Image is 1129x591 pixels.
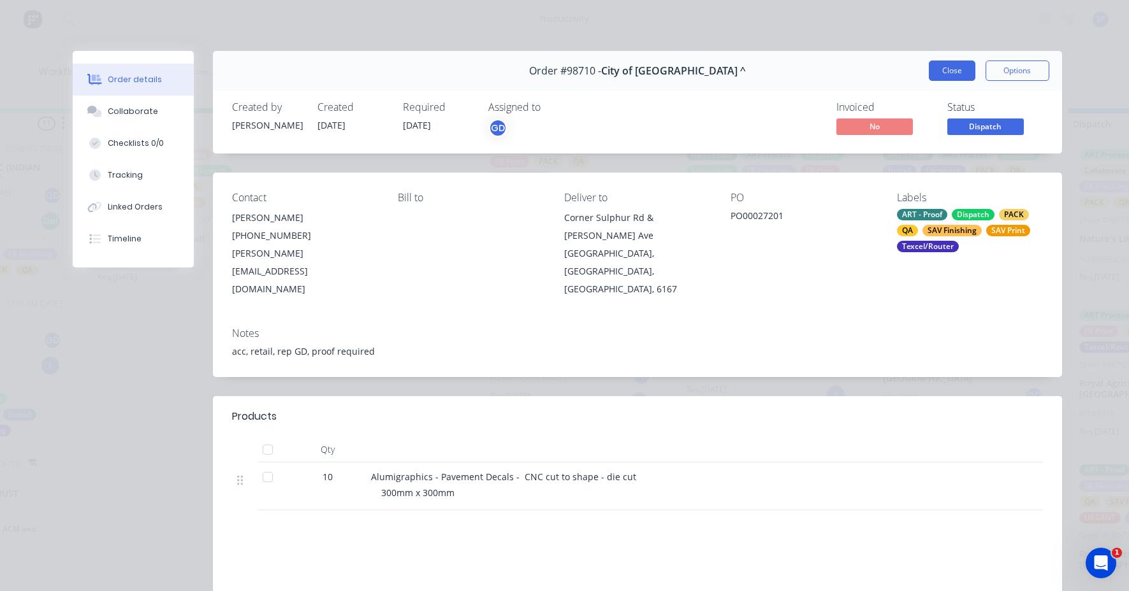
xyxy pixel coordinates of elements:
[999,209,1029,220] div: PACK
[947,118,1024,138] button: Dispatch
[836,118,913,134] span: No
[108,169,143,181] div: Tracking
[232,118,302,132] div: [PERSON_NAME]
[897,192,1043,204] div: Labels
[601,65,746,77] span: City of [GEOGRAPHIC_DATA] ^
[731,192,877,204] div: PO
[564,209,710,245] div: Corner Sulphur Rd & [PERSON_NAME] Ave
[317,101,388,113] div: Created
[371,471,636,483] span: Alumigraphics - Pavement Decals - CNC cut to shape - die cut
[232,245,378,298] div: [PERSON_NAME][EMAIL_ADDRESS][DOMAIN_NAME]
[952,209,994,220] div: Dispatch
[529,65,601,77] span: Order #98710 -
[381,487,455,499] span: 300mm x 300mm
[232,409,277,424] div: Products
[403,119,431,131] span: [DATE]
[922,225,982,236] div: SAV Finishing
[986,61,1049,81] button: Options
[232,209,378,227] div: [PERSON_NAME]
[947,118,1024,134] span: Dispatch
[897,225,918,236] div: QA
[403,101,473,113] div: Required
[73,223,194,255] button: Timeline
[323,470,333,483] span: 10
[232,227,378,245] div: [PHONE_NUMBER]
[398,192,544,204] div: Bill to
[232,209,378,298] div: [PERSON_NAME][PHONE_NUMBER][PERSON_NAME][EMAIL_ADDRESS][DOMAIN_NAME]
[564,192,710,204] div: Deliver to
[1112,548,1122,558] span: 1
[929,61,975,81] button: Close
[897,241,959,252] div: Texcel/Router
[232,345,1043,358] div: acc, retail, rep GD, proof required
[232,101,302,113] div: Created by
[108,74,162,85] div: Order details
[836,101,932,113] div: Invoiced
[73,159,194,191] button: Tracking
[986,225,1030,236] div: SAV Print
[232,192,378,204] div: Contact
[108,233,142,245] div: Timeline
[488,118,507,138] button: GD
[564,245,710,298] div: [GEOGRAPHIC_DATA], [GEOGRAPHIC_DATA], [GEOGRAPHIC_DATA], 6167
[947,101,1043,113] div: Status
[232,327,1043,339] div: Notes
[731,209,877,227] div: PO00027201
[108,201,163,213] div: Linked Orders
[108,106,158,117] div: Collaborate
[289,437,366,462] div: Qty
[897,209,947,220] div: ART - Proof
[73,64,194,96] button: Order details
[317,119,346,131] span: [DATE]
[108,138,164,149] div: Checklists 0/0
[1086,548,1116,578] iframe: Intercom live chat
[73,127,194,159] button: Checklists 0/0
[73,191,194,223] button: Linked Orders
[73,96,194,127] button: Collaborate
[488,101,616,113] div: Assigned to
[564,209,710,298] div: Corner Sulphur Rd & [PERSON_NAME] Ave[GEOGRAPHIC_DATA], [GEOGRAPHIC_DATA], [GEOGRAPHIC_DATA], 6167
